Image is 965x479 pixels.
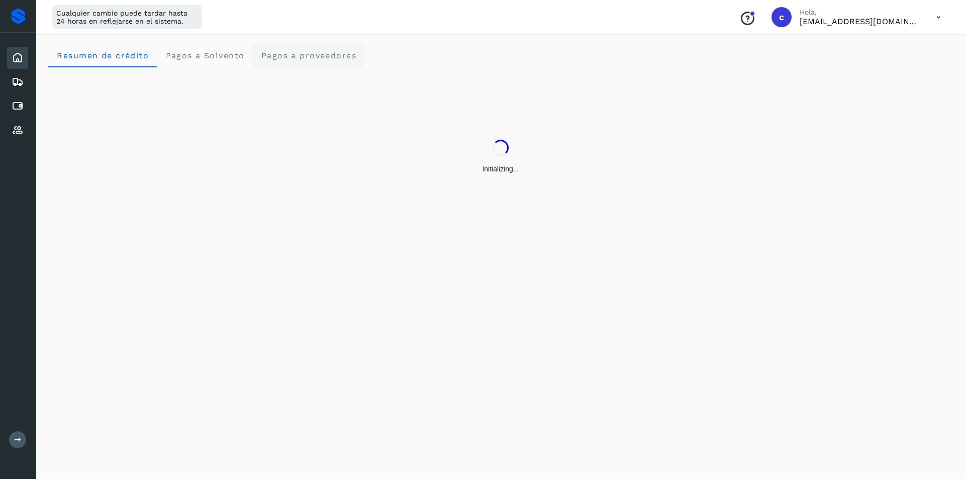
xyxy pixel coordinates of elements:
[52,5,202,29] div: Cualquier cambio puede tardar hasta 24 horas en reflejarse en el sistema.
[165,51,244,60] span: Pagos a Solvento
[800,17,920,26] p: contabilidad5@easo.com
[800,8,920,17] p: Hola,
[7,71,28,93] div: Embarques
[56,51,149,60] span: Resumen de crédito
[7,47,28,69] div: Inicio
[7,95,28,117] div: Cuentas por pagar
[260,51,356,60] span: Pagos a proveedores
[7,119,28,141] div: Proveedores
